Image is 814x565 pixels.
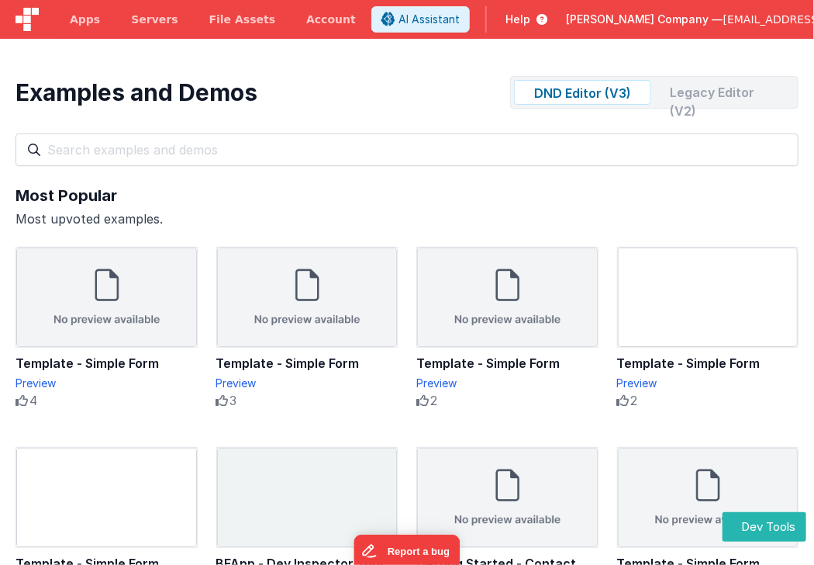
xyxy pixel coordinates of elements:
[416,354,598,373] div: Template - Simple Form
[631,391,638,410] span: 2
[566,12,723,27] span: [PERSON_NAME] Company —
[16,78,257,106] div: Examples and Demos
[209,12,276,27] span: File Assets
[216,376,398,391] div: Preview
[416,376,598,391] div: Preview
[16,133,798,166] input: Search examples and demos
[230,391,237,410] span: 3
[16,185,798,206] div: Most Popular
[16,376,198,391] div: Preview
[617,376,799,391] div: Preview
[657,80,795,105] div: Legacy Editor (V2)
[514,80,651,105] div: DND Editor (V3)
[430,391,437,410] span: 2
[505,12,530,27] span: Help
[723,512,806,542] button: Dev Tools
[617,354,799,373] div: Template - Simple Form
[216,354,398,373] div: Template - Simple Form
[70,12,100,27] span: Apps
[29,391,37,410] span: 4
[16,354,198,373] div: Template - Simple Form
[371,6,470,33] button: AI Assistant
[16,210,798,228] div: Most upvoted examples.
[398,12,460,27] span: AI Assistant
[131,12,178,27] span: Servers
